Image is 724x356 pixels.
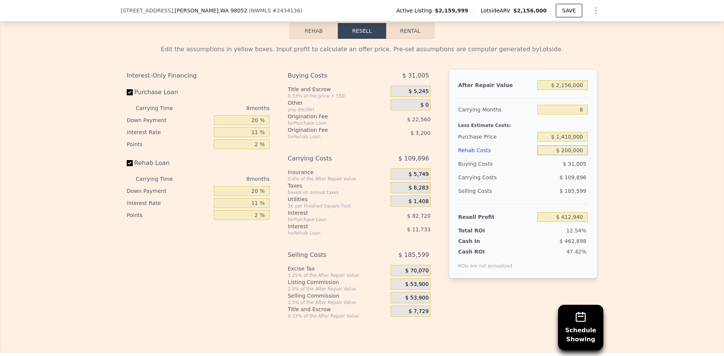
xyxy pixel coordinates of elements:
[288,306,388,313] div: Title and Escrow
[288,265,388,272] div: Excise Tax
[458,157,534,171] div: Buying Costs
[127,89,133,95] input: Purchase Loan
[288,182,388,189] div: Taxes
[386,23,434,39] button: Rental
[560,238,586,244] span: $ 462,898
[288,286,388,292] div: 2.5% of the After Repair Value
[420,102,429,108] span: $ 0
[288,292,388,299] div: Selling Commission
[288,248,372,262] div: Selling Costs
[288,120,372,126] div: for Purchase Loan
[398,152,429,165] span: $ 109,896
[127,86,211,99] label: Purchase Loan
[288,203,388,209] div: 3¢ per Finished Square Foot
[458,237,505,245] div: Cash In
[288,299,388,306] div: 2.5% of the After Repair Value
[288,217,372,223] div: for Purchase Loan
[458,248,512,255] div: Cash ROI
[407,226,431,232] span: $ 11,733
[513,8,547,14] span: $2,156,000
[188,102,270,114] div: 8 months
[566,228,586,234] span: 12.54%
[338,23,386,39] button: Resell
[288,99,388,107] div: Other
[458,78,534,92] div: After Repair Value
[136,102,185,114] div: Carrying Time
[458,144,534,157] div: Rehab Costs
[435,7,468,14] span: $2,159,999
[405,295,429,301] span: $ 53,900
[288,86,388,93] div: Title and Escrow
[188,173,270,185] div: 8 months
[288,189,388,196] div: based on annual taxes
[408,198,428,205] span: $ 1,408
[288,272,388,278] div: 3.25% of the After Repair Value
[558,305,603,350] button: ScheduleShowing
[458,227,505,234] div: Total ROI
[127,126,211,138] div: Interest Rate
[288,107,388,113] div: you decide!
[127,45,597,54] div: Edit the assumptions in yellow boxes. Input profit to calculate an offer price. Pre-set assumptio...
[563,161,586,167] span: $ 31,005
[560,188,586,194] span: $ 185,599
[405,267,429,274] span: $ 70,070
[458,103,534,116] div: Carrying Months
[405,281,429,288] span: $ 53,900
[408,185,428,191] span: $ 8,283
[288,196,388,203] div: Utilities
[398,248,429,262] span: $ 185,599
[458,116,588,130] div: Less Estimate Costs:
[290,23,338,39] button: Rehab
[288,209,372,217] div: Interest
[288,230,372,236] div: for Rehab Loan
[458,255,512,269] div: ROIs are not annualized
[127,114,211,126] div: Down Payment
[288,223,372,230] div: Interest
[219,8,247,14] span: , WA 98052
[396,7,435,14] span: Active Listing
[127,209,211,221] div: Points
[272,8,300,14] span: # 2434136
[408,308,428,315] span: $ 7,729
[127,185,211,197] div: Down Payment
[588,3,603,18] button: Show Options
[136,173,185,185] div: Carrying Time
[249,7,302,14] div: ( )
[458,210,534,224] div: Resell Profit
[407,116,431,122] span: $ 22,560
[288,152,372,165] div: Carrying Costs
[127,160,133,166] input: Rehab Loan
[121,7,173,14] span: [STREET_ADDRESS]
[556,4,582,17] button: SAVE
[288,134,372,140] div: for Rehab Loan
[402,69,429,83] span: $ 31,005
[127,156,211,170] label: Rehab Loan
[410,130,430,136] span: $ 3,200
[458,130,534,144] div: Purchase Price
[458,184,534,198] div: Selling Costs
[288,168,388,176] div: Insurance
[481,7,513,14] span: Lotside ARV
[127,197,211,209] div: Interest Rate
[407,213,431,219] span: $ 82,720
[288,113,372,120] div: Origination Fee
[251,8,271,14] span: NWMLS
[127,69,270,83] div: Interest-Only Financing
[560,174,586,180] span: $ 109,896
[288,278,388,286] div: Listing Commission
[173,7,247,14] span: , [PERSON_NAME]
[288,93,388,99] div: 0.33% of the price + 550
[288,126,372,134] div: Origination Fee
[566,249,586,255] span: 47.42%
[288,69,372,83] div: Buying Costs
[408,88,428,95] span: $ 5,245
[288,176,388,182] div: 0.4% of the After Repair Value
[408,171,428,178] span: $ 5,749
[288,313,388,319] div: 0.33% of the After Repair Value
[127,138,211,150] div: Points
[458,171,505,184] div: Carrying Costs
